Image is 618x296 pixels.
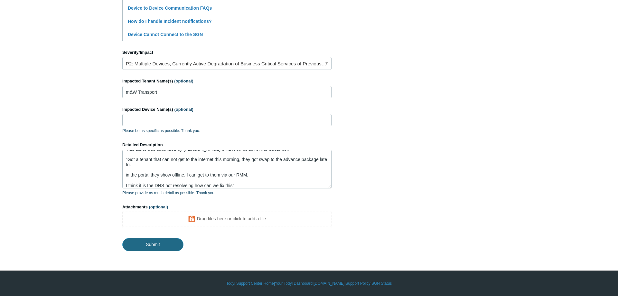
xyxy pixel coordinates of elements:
p: Please be as specific as possible. Thank you. [122,128,332,134]
a: P2: Multiple Devices, Currently Active Degradation of Business Critical Services of Previously Wo... [122,57,332,70]
a: Device Cannot Connect to the SGN [128,32,203,37]
a: [DOMAIN_NAME] [314,281,344,286]
label: Detailed Description [122,142,332,148]
div: | | | | [122,281,496,286]
p: Please provide as much detail as possible. Thank you. [122,190,332,196]
label: Impacted Tenant Name(s) [122,78,332,84]
a: Support Policy [346,281,370,286]
span: (optional) [174,79,193,83]
a: How do I handle Incident notifications? [128,19,212,24]
a: Your Todyl Dashboard [275,281,313,286]
label: Attachments [122,204,332,210]
a: Device to Device Communication FAQs [128,5,212,11]
input: Submit [122,238,183,251]
label: Severity/Impact [122,49,332,56]
label: Impacted Device Name(s) [122,106,332,113]
a: SGN Status [371,281,392,286]
span: (optional) [149,205,168,209]
span: (optional) [174,107,193,112]
a: Todyl Support Center Home [226,281,274,286]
